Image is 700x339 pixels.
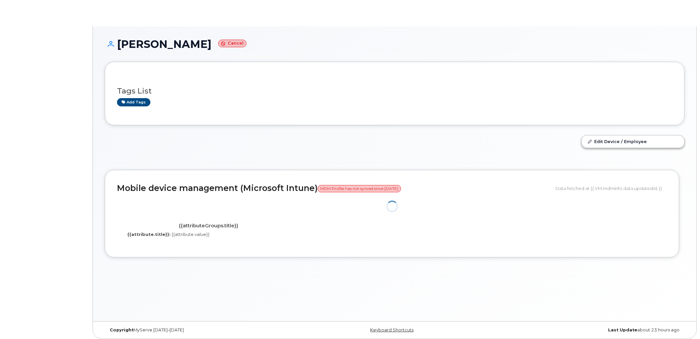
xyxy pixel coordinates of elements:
h3: Tags List [117,87,672,95]
strong: Copyright [110,327,134,332]
div: about 23 hours ago [491,327,684,333]
a: Add tags [117,98,150,106]
label: {{attribute.title}}: [127,231,171,238]
small: Cancel [218,40,247,47]
div: MyServe [DATE]–[DATE] [105,327,298,333]
strong: Last Update [608,327,637,332]
h1: [PERSON_NAME] [105,38,684,50]
h4: {{attributeGroups.title}} [122,223,295,229]
span: MDM Profile has not synced since [DATE] [318,185,401,192]
div: Data fetched at {{ VM.mdmInfo.data.updatedAt }} [556,182,667,195]
a: Keyboard Shortcuts [370,327,413,332]
h2: Mobile device management (Microsoft Intune) [117,184,551,193]
a: Edit Device / Employee [582,135,684,147]
span: {{attribute.value}} [172,232,210,237]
